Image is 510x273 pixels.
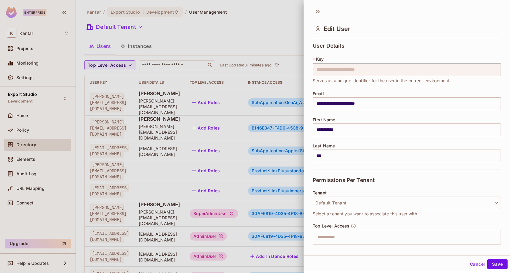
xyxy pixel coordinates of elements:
[498,236,499,238] button: Open
[313,43,345,49] span: User Details
[313,190,327,195] span: Tenant
[324,25,350,32] span: Edit User
[487,259,508,269] button: Save
[316,57,324,62] span: Key
[467,259,487,269] button: Cancel
[313,143,335,148] span: Last Name
[313,91,324,96] span: Email
[313,224,349,228] span: Top Level Access
[313,117,335,122] span: First Name
[313,77,451,84] span: Serves as a unique identifier for the user in the current environment.
[313,197,501,209] button: Default Tenant
[313,246,406,252] span: Assign the user permission to a resource type
[313,177,375,183] span: Permissions Per Tenant
[313,211,418,217] span: Select a tenant you want to associate this user with.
